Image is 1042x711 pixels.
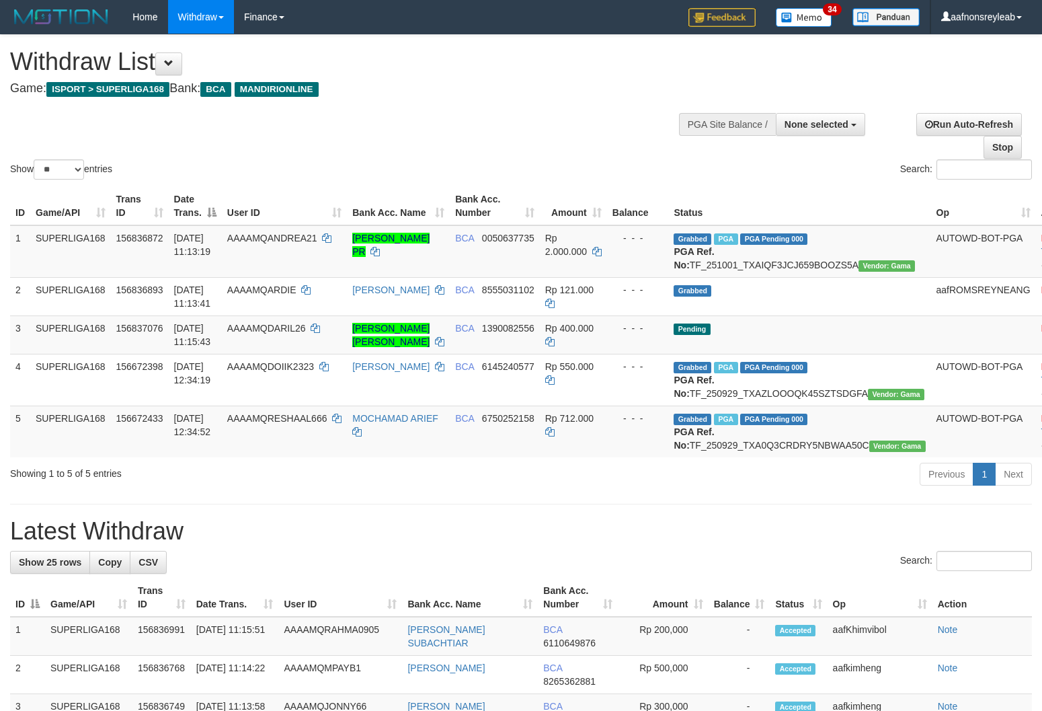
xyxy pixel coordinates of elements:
[545,233,587,257] span: Rp 2.000.000
[174,361,211,385] span: [DATE] 12:34:19
[352,323,430,347] a: [PERSON_NAME] [PERSON_NAME]
[852,8,920,26] img: panduan.png
[402,578,538,617] th: Bank Acc. Name: activate to sort column ascending
[132,617,191,656] td: 156836991
[674,246,714,270] b: PGA Ref. No:
[775,625,815,636] span: Accepted
[709,578,770,617] th: Balance: activate to sort column ascending
[10,656,45,694] td: 2
[352,361,430,372] a: [PERSON_NAME]
[10,354,30,406] td: 4
[116,361,163,372] span: 156672398
[30,225,111,278] td: SUPERLIGA168
[10,406,30,457] td: 5
[132,578,191,617] th: Trans ID: activate to sort column ascending
[10,187,30,225] th: ID
[482,413,534,424] span: Copy 6750252158 to clipboard
[612,360,664,373] div: - - -
[540,187,607,225] th: Amount: activate to sort column ascending
[618,578,708,617] th: Amount: activate to sort column ascending
[45,656,132,694] td: SUPERLIGA168
[347,187,450,225] th: Bank Acc. Name: activate to sort column ascending
[714,362,737,373] span: Marked by aafsoycanthlai
[455,233,474,244] span: BCA
[30,354,111,406] td: SUPERLIGA168
[455,361,474,372] span: BCA
[227,233,317,244] span: AAAAMQANDREA21
[916,113,1022,136] a: Run Auto-Refresh
[679,113,776,136] div: PGA Site Balance /
[869,441,926,452] span: Vendor URL: https://trx31.1velocity.biz
[352,413,438,424] a: MOCHAMAD ARIEF
[455,413,474,424] span: BCA
[46,82,169,97] span: ISPORT > SUPERLIGA168
[19,557,81,568] span: Show 25 rows
[674,362,711,373] span: Grabbed
[352,285,430,295] a: [PERSON_NAME]
[931,406,1036,457] td: AUTOWD-BOT-PGA
[936,159,1032,180] input: Search:
[828,578,932,617] th: Op: activate to sort column ascending
[227,361,314,372] span: AAAAMQDOIIK2323
[858,260,915,272] span: Vendor URL: https://trx31.1velocity.biz
[545,413,594,424] span: Rp 712.000
[174,413,211,437] span: [DATE] 12:34:52
[984,136,1022,159] a: Stop
[278,656,402,694] td: AAAAMQMPAYB1
[714,414,737,425] span: Marked by aafsoycanthlai
[89,551,130,574] a: Copy
[920,463,973,486] a: Previous
[235,82,319,97] span: MANDIRIONLINE
[352,233,430,257] a: [PERSON_NAME] PR
[543,676,596,687] span: Copy 8265362881 to clipboard
[995,463,1032,486] a: Next
[482,285,534,295] span: Copy 8555031102 to clipboard
[116,285,163,295] span: 156836893
[545,361,594,372] span: Rp 550.000
[278,617,402,656] td: AAAAMQRAHMA0905
[45,617,132,656] td: SUPERLIGA168
[612,322,664,335] div: - - -
[10,518,1032,545] h1: Latest Withdraw
[688,8,756,27] img: Feedback.jpg
[973,463,996,486] a: 1
[222,187,347,225] th: User ID: activate to sort column ascending
[668,225,930,278] td: TF_251001_TXAIQF3JCJ659BOOZS5A
[174,233,211,257] span: [DATE] 11:13:19
[200,82,231,97] span: BCA
[543,624,562,635] span: BCA
[132,656,191,694] td: 156836768
[775,663,815,675] span: Accepted
[191,656,279,694] td: [DATE] 11:14:22
[931,277,1036,315] td: aafROMSREYNEANG
[482,361,534,372] span: Copy 6145240577 to clipboard
[30,187,111,225] th: Game/API: activate to sort column ascending
[607,187,669,225] th: Balance
[545,285,594,295] span: Rp 121.000
[931,225,1036,278] td: AUTOWD-BOT-PGA
[674,233,711,245] span: Grabbed
[618,656,708,694] td: Rp 500,000
[482,323,534,334] span: Copy 1390082556 to clipboard
[612,412,664,425] div: - - -
[823,3,841,15] span: 34
[407,624,485,648] a: [PERSON_NAME] SUBACHTIAR
[709,617,770,656] td: -
[278,578,402,617] th: User ID: activate to sort column ascending
[450,187,540,225] th: Bank Acc. Number: activate to sort column ascending
[776,113,865,136] button: None selected
[668,354,930,406] td: TF_250929_TXAZLOOOQK45SZTSDGFA
[674,324,710,335] span: Pending
[545,323,594,334] span: Rp 400.000
[116,413,163,424] span: 156672433
[612,231,664,245] div: - - -
[169,187,222,225] th: Date Trans.: activate to sort column descending
[938,624,958,635] a: Note
[931,354,1036,406] td: AUTOWD-BOT-PGA
[868,389,924,400] span: Vendor URL: https://trx31.1velocity.biz
[714,233,737,245] span: Marked by aafsoycanthlai
[455,285,474,295] span: BCA
[30,315,111,354] td: SUPERLIGA168
[936,551,1032,571] input: Search:
[191,578,279,617] th: Date Trans.: activate to sort column ascending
